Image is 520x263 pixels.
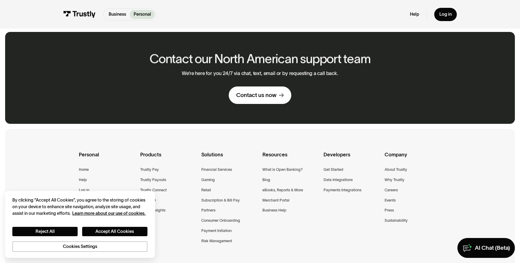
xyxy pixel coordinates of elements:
[140,166,159,173] a: Trustly Pay
[12,241,147,252] button: Cookies Settings
[262,177,270,183] a: Blog
[385,151,441,166] div: Company
[201,187,211,193] a: Retail
[323,187,361,193] a: Payments Integrations
[262,151,319,166] div: Resources
[79,151,135,166] div: Personal
[385,197,396,203] a: Events
[140,187,167,193] a: Trustly Connect
[229,86,292,104] a: Contact us now
[109,11,126,18] p: Business
[201,177,215,183] a: Gaming
[12,227,78,236] button: Reject All
[323,151,380,166] div: Developers
[12,197,147,217] div: By clicking “Accept All Cookies”, you agree to the storing of cookies on your device to enhance s...
[105,10,130,19] a: Business
[201,151,258,166] div: Solutions
[323,177,353,183] a: Data Integrations
[236,92,277,99] div: Contact us now
[262,166,303,173] a: What is Open Banking?
[140,151,197,166] div: Products
[82,227,147,236] button: Accept All Cookies
[201,227,232,234] a: Payment Initiation
[385,187,398,193] a: Careers
[79,177,87,183] a: Help
[323,166,343,173] a: Get Started
[72,211,146,216] a: More information about your privacy, opens in a new tab
[385,177,404,183] a: Why Trustly
[262,197,289,203] a: Merchant Portal
[12,197,147,252] div: Privacy
[150,52,370,66] h2: Contact our North American support team
[182,70,338,77] p: We’re here for you 24/7 via chat, text, email or by requesting a call back.
[79,166,89,173] a: Home
[385,217,408,224] a: Sustainability
[130,10,155,19] a: Personal
[63,11,96,18] img: Trustly Logo
[79,187,89,193] a: Log in
[434,8,457,21] a: Log in
[201,207,215,213] a: Partners
[5,191,155,258] div: Cookie banner
[134,11,151,18] p: Personal
[201,197,240,203] a: Subscription & Bill Pay
[262,207,286,213] a: Business Help
[140,177,166,183] a: Trustly Payouts
[385,166,407,173] a: About Trustly
[201,217,240,224] a: Consumer Onboarding
[439,11,452,17] div: Log in
[457,238,515,258] a: AI Chat (Beta)
[262,187,303,193] a: eBooks, Reports & More
[410,11,419,17] a: Help
[475,244,510,252] div: AI Chat (Beta)
[201,238,232,244] a: Risk Management
[385,207,394,213] a: Press
[201,166,232,173] a: Financial Services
